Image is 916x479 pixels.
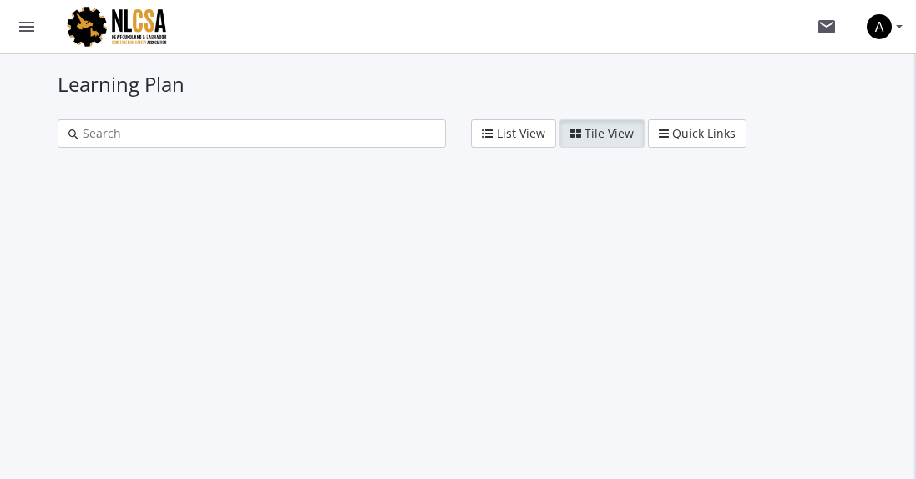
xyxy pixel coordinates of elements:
input: Search [78,125,435,142]
span: Tile View [585,125,634,141]
img: logo.png [53,4,204,49]
span: Quick Links [672,125,736,141]
span: A [867,14,892,39]
mat-icon: mail [817,17,837,37]
h1: Learning Plan [58,70,859,98]
mat-icon: menu [17,17,37,37]
span: List View [497,125,545,141]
